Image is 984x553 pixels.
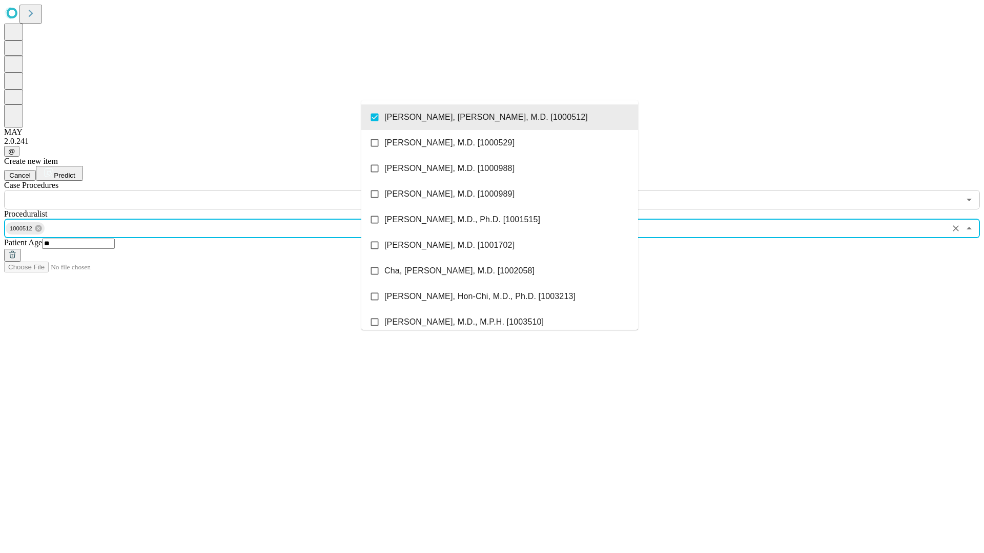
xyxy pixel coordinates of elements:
[384,239,515,251] span: [PERSON_NAME], M.D. [1001702]
[4,146,19,157] button: @
[36,166,83,181] button: Predict
[4,238,42,247] span: Patient Age
[4,209,47,218] span: Proceduralist
[4,127,980,137] div: MAY
[384,162,515,175] span: [PERSON_NAME], M.D. [1000988]
[9,172,31,179] span: Cancel
[962,221,976,236] button: Close
[384,265,535,277] span: Cha, [PERSON_NAME], M.D. [1002058]
[4,170,36,181] button: Cancel
[949,221,963,236] button: Clear
[54,172,75,179] span: Predict
[4,181,58,189] span: Scheduled Procedure
[8,147,15,155] span: @
[384,188,515,200] span: [PERSON_NAME], M.D. [1000989]
[4,157,58,165] span: Create new item
[384,290,576,303] span: [PERSON_NAME], Hon-Chi, M.D., Ph.D. [1003213]
[384,316,544,328] span: [PERSON_NAME], M.D., M.P.H. [1003510]
[6,222,45,235] div: 1000512
[6,223,36,235] span: 1000512
[962,193,976,207] button: Open
[384,214,540,226] span: [PERSON_NAME], M.D., Ph.D. [1001515]
[384,137,515,149] span: [PERSON_NAME], M.D. [1000529]
[384,111,588,123] span: [PERSON_NAME], [PERSON_NAME], M.D. [1000512]
[4,137,980,146] div: 2.0.241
